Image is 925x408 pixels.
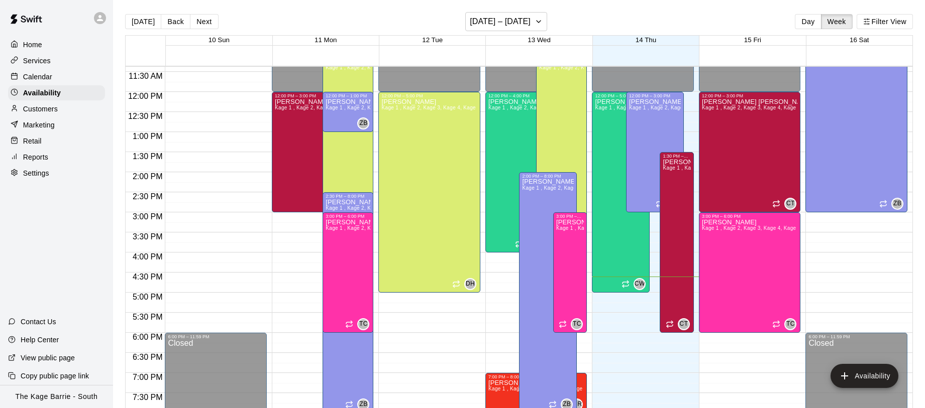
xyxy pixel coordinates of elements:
span: Kage 1 , Kage 2, Kage 3, Kage 4, Kage 5, Open Area, STAFF SCHEDULE, Kage 6, Gym, Gym 2 [488,386,718,391]
div: 3:00 PM – 6:00 PM: Available [553,212,587,333]
span: Kage 1 , Kage 2, Kage 3, Kage 4, Kage 5, Open Area, STAFF SCHEDULE, Kage 6, Gym, Gym 2 [629,105,859,110]
span: 11:30 AM [126,72,165,80]
span: TC [359,319,368,329]
p: Calendar [23,72,52,82]
div: 6:00 PM – 11:59 PM [808,334,904,339]
div: Tiago Cavallo [357,318,369,330]
span: 2:30 PM [130,192,165,201]
div: 12:00 PM – 5:00 PM [595,93,647,98]
span: Recurring availability [345,320,353,328]
span: Kage 1 , Kage 2, Kage 3, Kage 4, Kage 5, Open Area, STAFF SCHEDULE, Kage 6, Gym, Gym 2 [326,205,556,211]
span: 6:30 PM [130,353,165,361]
span: Recurring availability [622,280,630,288]
span: 12:00 PM [126,92,165,100]
span: 12 Tue [422,36,443,44]
div: 12:00 PM – 3:00 PM: Available [626,92,684,212]
span: TC [573,319,581,329]
button: Next [190,14,218,29]
a: Home [8,37,105,52]
span: 3:30 PM [130,232,165,241]
div: Zach Biery [891,198,903,210]
div: 12:00 PM – 4:00 PM: Available [485,92,543,252]
span: Recurring availability [772,320,780,328]
div: 12:00 PM – 3:00 PM: Available [272,92,358,212]
span: Kage 1 , Kage 2, Kage 3, Kage 4, Kage 5, Open Area, STAFF SCHEDULE, Kage 6, Gym, Gym 2 [595,105,825,110]
span: 7:30 PM [130,393,165,401]
div: 2:30 PM – 8:00 PM [326,194,370,199]
div: Availability [8,85,105,100]
div: 6:00 PM – 11:59 PM [168,334,264,339]
div: 12:00 PM – 3:00 PM [275,93,355,98]
div: 11:00 AM – 5:00 PM: Available [323,52,373,293]
button: add [831,364,898,388]
div: 12:00 PM – 3:00 PM [629,93,681,98]
span: ZB [359,118,367,128]
div: Cooper Tomkinson [678,318,690,330]
span: 4:30 PM [130,273,165,281]
a: Calendar [8,69,105,84]
span: TC [786,319,795,329]
button: 11 Mon [315,36,337,44]
a: Retail [8,133,105,149]
button: 13 Wed [528,36,551,44]
span: CW [635,279,645,289]
span: 5:30 PM [130,313,165,321]
div: Marketing [8,117,105,132]
div: 3:00 PM – 6:00 PM [702,214,798,219]
div: 3:00 PM – 6:00 PM: Available [699,212,801,333]
p: Home [23,40,42,50]
span: 4:00 PM [130,252,165,261]
div: Tiago Cavallo [571,318,583,330]
p: View public page [21,353,75,363]
span: 1:30 PM [130,152,165,161]
p: The Kage Barrie - South [16,391,98,402]
button: Day [795,14,821,29]
button: 14 Thu [636,36,656,44]
button: 16 Sat [850,36,869,44]
span: Kage 1 , Kage 2, Kage 3, Kage 4, Kage 5, Open Area, STAFF SCHEDULE, Kage 6, Gym, Gym 2 [556,225,786,231]
p: Services [23,56,51,66]
button: 15 Fri [744,36,761,44]
div: 1:30 PM – 6:00 PM [663,154,690,159]
p: Customers [23,104,58,114]
button: [DATE] [125,14,161,29]
span: Kage 1 , Kage 2, Kage 3, Kage 4, Kage 5, Open Area, STAFF SCHEDULE, Kage 6, Gym, Gym 2 [326,105,556,110]
div: 12:00 PM – 4:00 PM [488,93,540,98]
div: 12:00 PM – 5:00 PM: Available [592,92,650,293]
span: Kage 1 , Kage 2, Kage 3, Kage 4, Kage 5, Open Area, STAFF SCHEDULE, Kage 6, Gym, Gym 2 [488,105,718,110]
div: Services [8,53,105,68]
span: Recurring availability [772,200,780,208]
span: 5:00 PM [130,293,165,301]
button: [DATE] – [DATE] [465,12,547,31]
span: Recurring availability [666,320,674,328]
div: 12:00 PM – 1:00 PM [326,93,370,98]
div: 12:00 PM – 5:00 PM: Available [378,92,480,293]
p: Help Center [21,335,59,345]
span: Recurring availability [656,200,664,208]
span: CT [786,199,795,209]
span: CT [680,319,688,329]
span: ZB [893,199,901,209]
a: Reports [8,150,105,165]
div: 2:00 PM – 8:00 PM [522,174,574,179]
p: Availability [23,88,61,98]
div: 12:00 PM – 3:00 PM [702,93,798,98]
p: Marketing [23,120,55,130]
div: Cooper Tomkinson [784,198,796,210]
div: 12:00 PM – 1:00 PM: Available [323,92,373,132]
div: Cole White [634,278,646,290]
button: 10 Sun [209,36,230,44]
span: Recurring availability [452,280,460,288]
a: Customers [8,101,105,116]
span: Kage 1 , Kage 2, Kage 3, Kage 4, Kage 5, Open Area, STAFF SCHEDULE, Kage 6, Gym, Gym 2 [326,225,556,231]
span: Kage 1 , Kage 2, Kage 3, Kage 4, Kage 5, Open Area, STAFF SCHEDULE, Kage 6, Gym, Gym 2 [275,105,505,110]
p: Copy public page link [21,371,89,381]
div: 7:00 PM – 8:00 PM [488,374,584,379]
